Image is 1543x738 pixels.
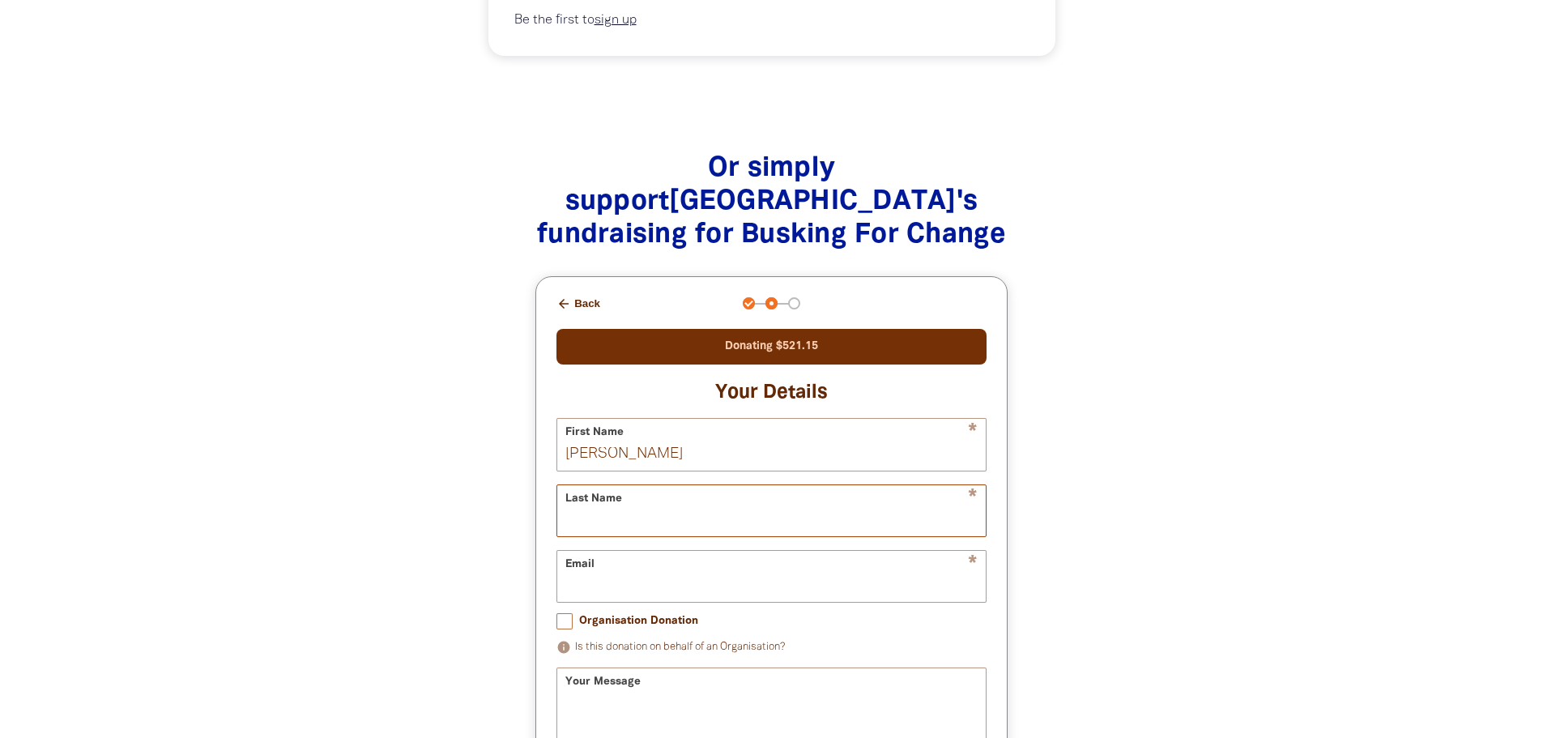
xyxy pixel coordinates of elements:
button: Navigate to step 2 of 3 to enter your details [765,297,778,309]
button: Back [550,290,607,318]
span: Organisation Donation [579,613,698,629]
i: arrow_back [556,296,571,311]
button: Navigate to step 1 of 3 to enter your donation amount [743,297,755,309]
a: sign up [595,15,637,26]
i: info [556,640,571,655]
div: Donating $521.15 [556,329,987,365]
button: Navigate to step 3 of 3 to enter your payment details [788,297,800,309]
input: Organisation Donation [556,613,573,629]
h3: Your Details [556,381,987,405]
p: Is this donation on behalf of an Organisation? [556,638,987,657]
span: Or simply support [GEOGRAPHIC_DATA] 's fundraising for Busking For Change [537,156,1006,248]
